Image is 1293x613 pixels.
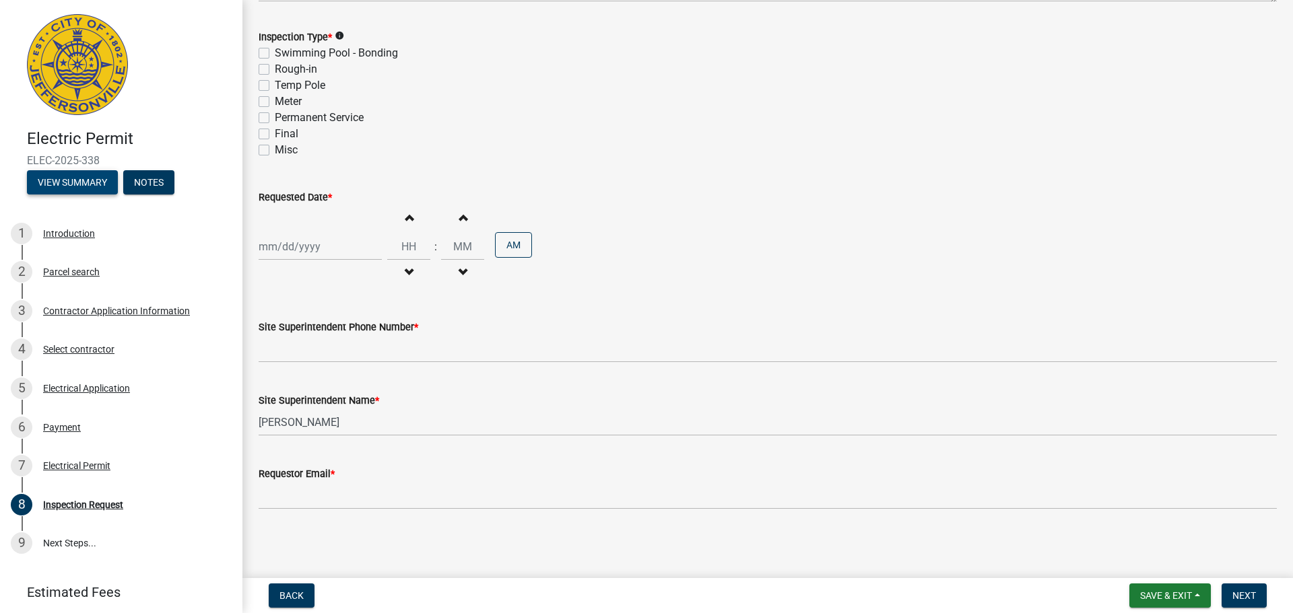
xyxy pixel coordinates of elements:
label: Final [275,126,298,142]
button: Save & Exit [1129,583,1211,608]
div: 3 [11,300,32,322]
label: Permanent Service [275,110,364,126]
label: Meter [275,94,302,110]
div: : [430,239,441,255]
div: 2 [11,261,32,283]
div: Electrical Permit [43,461,110,470]
div: 7 [11,455,32,476]
div: Contractor Application Information [43,306,190,316]
span: Save & Exit [1140,590,1192,601]
div: Select contractor [43,345,114,354]
i: info [335,31,344,40]
input: Minutes [441,233,484,260]
wm-modal-confirm: Summary [27,178,118,188]
img: City of Jeffersonville, Indiana [27,14,128,115]
button: Next [1222,583,1267,608]
label: Requested Date [259,193,332,203]
wm-modal-confirm: Notes [123,178,174,188]
div: 4 [11,338,32,360]
label: Swimming Pool - Bonding [275,45,398,61]
button: AM [495,232,532,258]
button: Back [269,583,314,608]
div: 5 [11,377,32,399]
button: Notes [123,170,174,194]
input: Hours [387,233,430,260]
label: Misc [275,142,298,158]
div: 8 [11,494,32,515]
label: Rough-in [275,61,317,77]
div: Payment [43,423,81,432]
div: 6 [11,417,32,438]
span: ELEC-2025-338 [27,154,215,167]
div: 1 [11,223,32,244]
div: Introduction [43,229,95,238]
div: Parcel search [43,267,100,277]
label: Inspection Type [259,33,332,42]
label: Site Superintendent Phone Number [259,323,418,332]
div: Electrical Application [43,384,130,393]
button: View Summary [27,170,118,194]
div: Inspection Request [43,500,123,509]
label: Site Superintendent Name [259,396,379,406]
span: Back [279,590,304,601]
div: 9 [11,532,32,554]
input: mm/dd/yyyy [259,233,382,260]
h4: Electric Permit [27,129,232,149]
span: Next [1232,590,1256,601]
label: Temp Pole [275,77,325,94]
label: Requestor Email [259,470,335,479]
a: Estimated Fees [11,579,221,606]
